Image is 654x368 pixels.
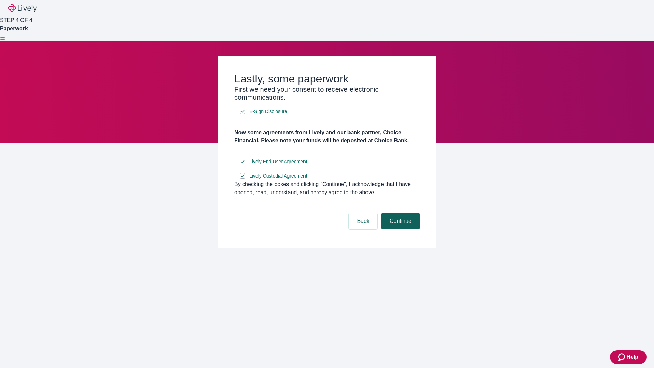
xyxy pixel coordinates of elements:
span: Help [626,353,638,361]
a: e-sign disclosure document [248,157,309,166]
span: Lively Custodial Agreement [249,172,307,180]
h4: Now some agreements from Lively and our bank partner, Choice Financial. Please note your funds wi... [234,128,420,145]
a: e-sign disclosure document [248,107,289,116]
a: e-sign disclosure document [248,172,309,180]
img: Lively [8,4,37,12]
h2: Lastly, some paperwork [234,72,420,85]
button: Back [349,213,377,229]
span: E-Sign Disclosure [249,108,287,115]
svg: Zendesk support icon [618,353,626,361]
span: Lively End User Agreement [249,158,307,165]
button: Zendesk support iconHelp [610,350,647,364]
h3: First we need your consent to receive electronic communications. [234,85,420,102]
button: Continue [381,213,420,229]
div: By checking the boxes and clicking “Continue", I acknowledge that I have opened, read, understand... [234,180,420,197]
